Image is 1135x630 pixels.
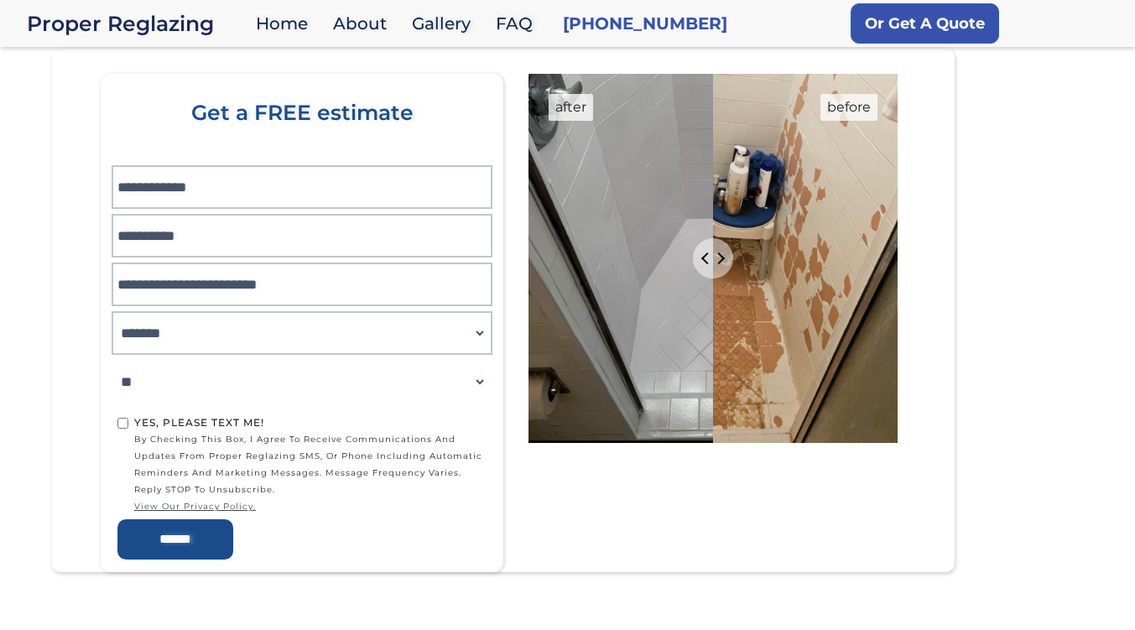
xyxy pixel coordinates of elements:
[487,6,549,42] a: FAQ
[134,431,487,515] span: by checking this box, I agree to receive communications and updates from Proper Reglazing SMS, or...
[325,6,403,42] a: About
[403,6,487,42] a: Gallery
[563,12,727,35] a: [PHONE_NUMBER]
[247,6,325,42] a: Home
[27,12,247,35] div: Proper Reglazing
[134,414,487,431] div: Yes, Please text me!
[117,101,487,171] div: Get a FREE estimate
[109,101,495,560] form: Home page form
[117,418,128,429] input: Yes, Please text me!by checking this box, I agree to receive communications and updates from Prop...
[134,498,487,515] a: view our privacy policy.
[27,12,247,35] a: home
[851,3,999,44] a: Or Get A Quote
